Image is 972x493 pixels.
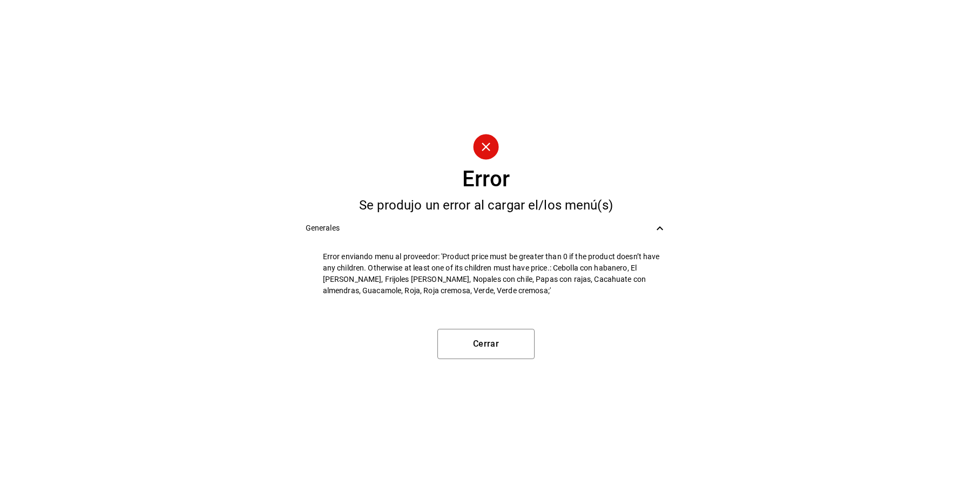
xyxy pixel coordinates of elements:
div: Se produjo un error al cargar el/los menú(s) [297,199,676,212]
span: Error enviando menu al proveedor: 'Product price must be greater than 0 if the product doesn’t ha... [323,251,667,296]
div: Error [462,168,510,190]
div: Generales [297,216,676,240]
span: Generales [306,222,654,234]
button: Cerrar [437,329,535,359]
